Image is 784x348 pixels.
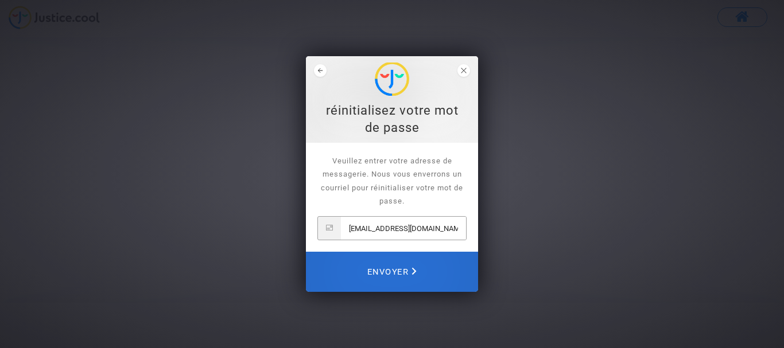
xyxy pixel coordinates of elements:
span: back [314,64,327,77]
span: close [457,64,470,77]
input: Email [341,217,466,240]
button: Envoyer [306,252,478,292]
span: Envoyer [367,259,417,284]
span: Veuillez entrer votre adresse de messagerie. Nous vous enverrons un courriel pour réinitialiser v... [321,157,463,205]
div: réinitialisez votre mot de passe [312,102,472,136]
